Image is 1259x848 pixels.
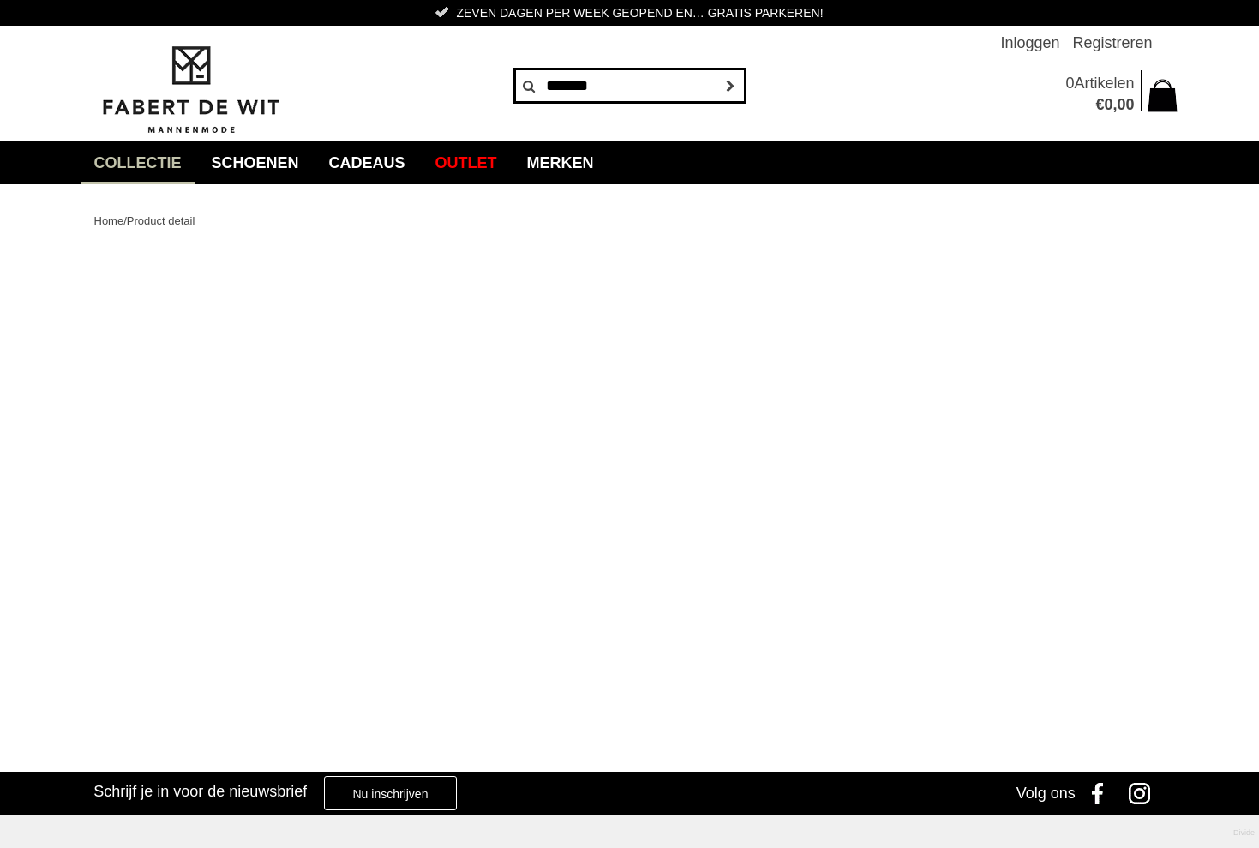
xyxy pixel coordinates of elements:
a: Instagram [1123,772,1166,815]
a: Product detail [127,214,195,227]
a: Nu inschrijven [324,776,456,810]
a: Schoenen [199,141,312,184]
a: Merken [514,141,607,184]
a: Registreren [1072,26,1152,60]
a: Facebook [1080,772,1123,815]
span: , [1112,96,1117,113]
div: Volg ons [1016,772,1076,815]
span: 00 [1117,96,1134,113]
a: collectie [81,141,195,184]
span: 0 [1104,96,1112,113]
span: / [123,214,127,227]
span: 0 [1065,75,1074,92]
span: € [1095,96,1104,113]
a: Divide [1233,822,1255,844]
a: Outlet [423,141,510,184]
a: Inloggen [1000,26,1059,60]
a: Home [94,214,124,227]
h3: Schrijf je in voor de nieuwsbrief [93,782,307,801]
a: Cadeaus [316,141,418,184]
img: Fabert de Wit [94,44,287,136]
span: Artikelen [1074,75,1134,92]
